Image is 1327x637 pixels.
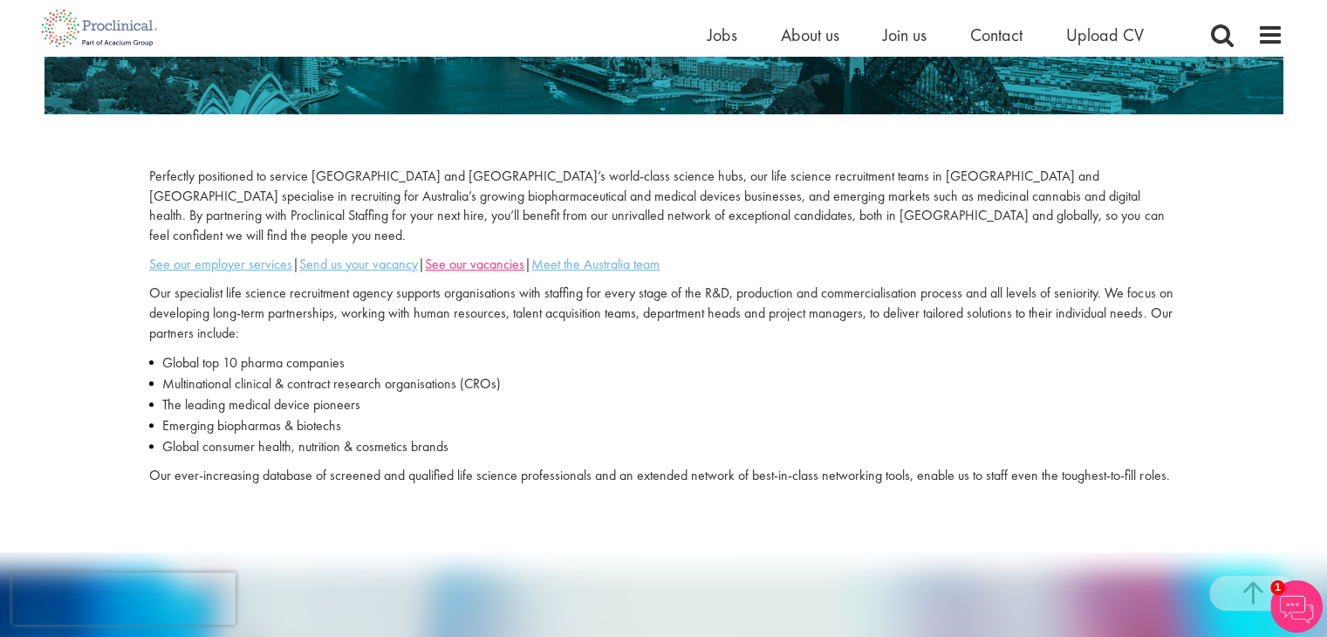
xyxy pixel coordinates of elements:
[149,436,1177,457] li: Global consumer health, nutrition & cosmetics brands
[781,24,839,46] a: About us
[1270,580,1285,595] span: 1
[149,284,1177,344] p: Our specialist life science recruitment agency supports organisations with staffing for every sta...
[149,255,292,273] a: See our employer services
[970,24,1023,46] a: Contact
[299,255,418,273] a: Send us your vacancy
[1066,24,1144,46] a: Upload CV
[531,255,660,273] a: Meet the Australia team
[149,466,1177,486] p: Our ever-increasing database of screened and qualified life science professionals and an extended...
[149,394,1177,415] li: The leading medical device pioneers
[883,24,927,46] a: Join us
[1270,580,1323,633] img: Chatbot
[12,572,236,625] iframe: reCAPTCHA
[149,415,1177,436] li: Emerging biopharmas & biotechs
[149,167,1177,246] p: Perfectly positioned to service [GEOGRAPHIC_DATA] and [GEOGRAPHIC_DATA]’s world-class science hub...
[149,353,1177,373] li: Global top 10 pharma companies
[149,255,1177,275] p: | | |
[149,373,1177,394] li: Multinational clinical & contract research organisations (CROs)
[425,255,524,273] a: See our vacancies
[708,24,737,46] a: Jobs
